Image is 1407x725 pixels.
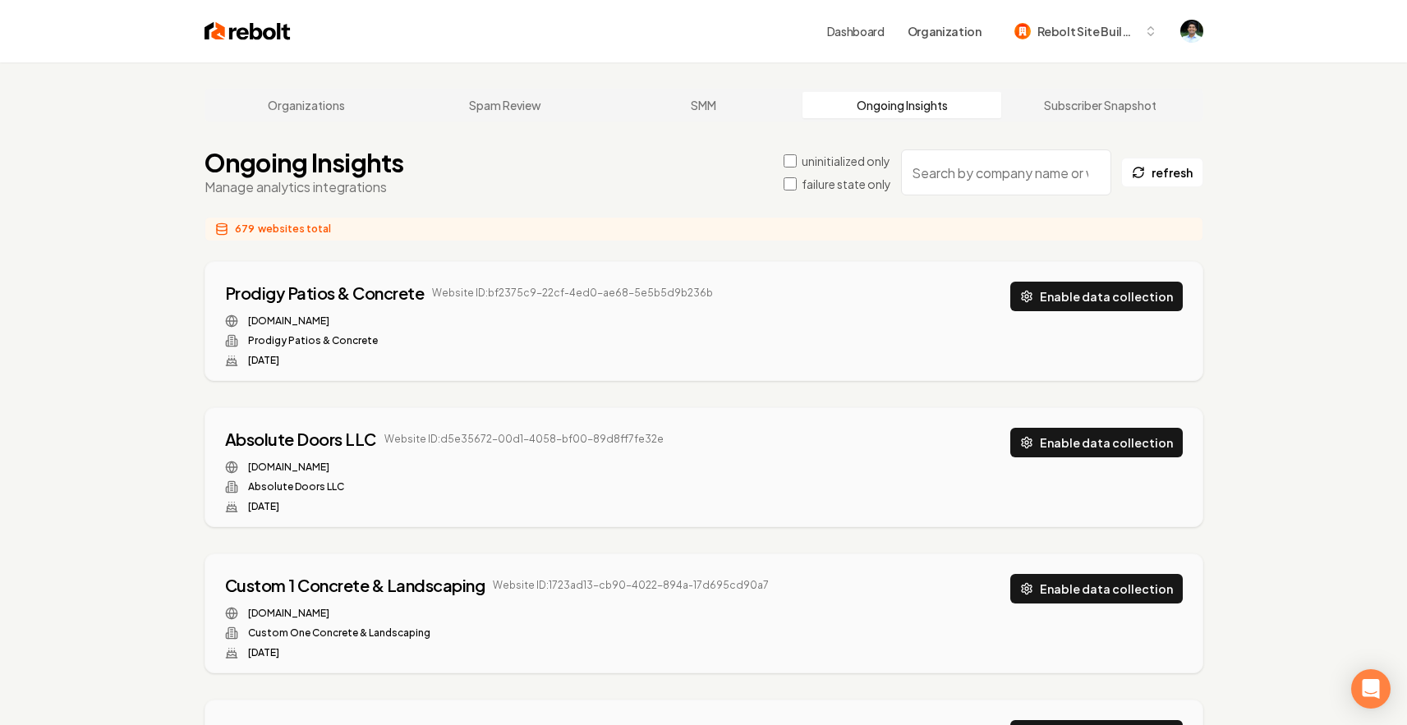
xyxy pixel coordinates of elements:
[258,223,331,236] span: websites total
[225,428,376,451] a: Absolute Doors LLC
[248,607,329,620] a: [DOMAIN_NAME]
[225,607,770,620] div: Website
[1010,574,1183,603] button: Enable data collection
[802,153,890,169] label: uninitialized only
[802,92,1001,118] a: Ongoing Insights
[432,287,713,300] span: Website ID: bf2375c9-22cf-4ed0-ae68-5e5b5d9b236b
[208,92,407,118] a: Organizations
[605,92,803,118] a: SMM
[235,223,255,236] span: 679
[802,176,891,192] label: failure state only
[827,23,885,39] a: Dashboard
[1037,23,1138,40] span: Rebolt Site Builder
[225,574,485,597] a: Custom 1 Concrete & Landscaping
[1010,282,1183,311] button: Enable data collection
[384,433,664,446] span: Website ID: d5e35672-00d1-4058-bf00-89d8ff7fe32e
[1121,158,1203,187] button: refresh
[1014,23,1031,39] img: Rebolt Site Builder
[898,16,991,46] button: Organization
[901,149,1111,195] input: Search by company name or website ID
[225,461,664,474] div: Website
[225,282,425,305] a: Prodigy Patios & Concrete
[493,579,769,592] span: Website ID: 1723ad13-cb90-4022-894a-17d695cd90a7
[1180,20,1203,43] button: Open user button
[248,461,329,474] a: [DOMAIN_NAME]
[205,148,404,177] h1: Ongoing Insights
[1001,92,1200,118] a: Subscriber Snapshot
[1180,20,1203,43] img: Arwin Rahmatpanah
[205,20,291,43] img: Rebolt Logo
[248,314,329,328] a: [DOMAIN_NAME]
[1010,428,1183,457] button: Enable data collection
[205,177,404,197] p: Manage analytics integrations
[1351,669,1391,709] div: Open Intercom Messenger
[406,92,605,118] a: Spam Review
[225,314,714,328] div: Website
